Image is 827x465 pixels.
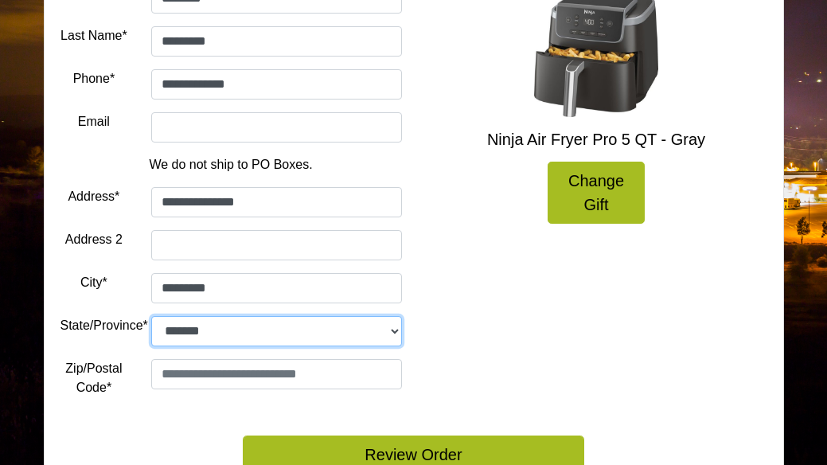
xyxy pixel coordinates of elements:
a: Change Gift [548,162,646,224]
label: Email [78,112,110,131]
label: City* [80,273,107,292]
label: Address* [68,187,119,206]
label: Phone* [73,69,115,88]
h5: Ninja Air Fryer Pro 5 QT - Gray [426,130,767,149]
label: Zip/Postal Code* [60,359,128,397]
label: Address 2 [65,230,123,249]
label: State/Province* [60,316,148,335]
p: We do not ship to PO Boxes. [72,155,390,174]
label: Last Name* [60,26,127,45]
